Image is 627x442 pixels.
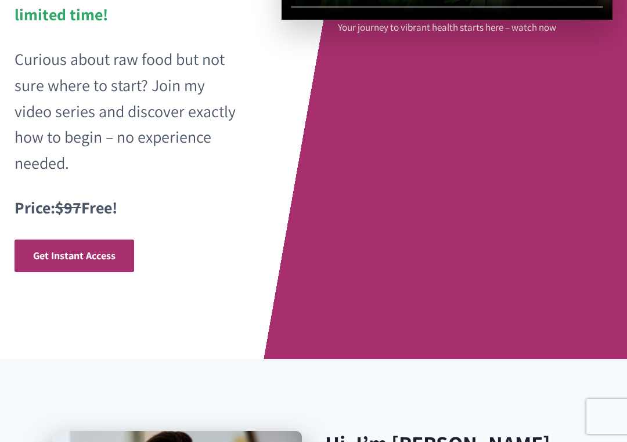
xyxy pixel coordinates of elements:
[33,249,116,262] span: Get Instant Access
[338,20,556,35] p: Your journey to vibrant health starts here – watch now
[15,197,117,218] strong: Price: Free!
[15,46,244,176] p: Curious about raw food but not sure where to start? Join my video series and discover exactly how...
[15,240,134,273] a: Get Instant Access
[55,197,81,218] s: $97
